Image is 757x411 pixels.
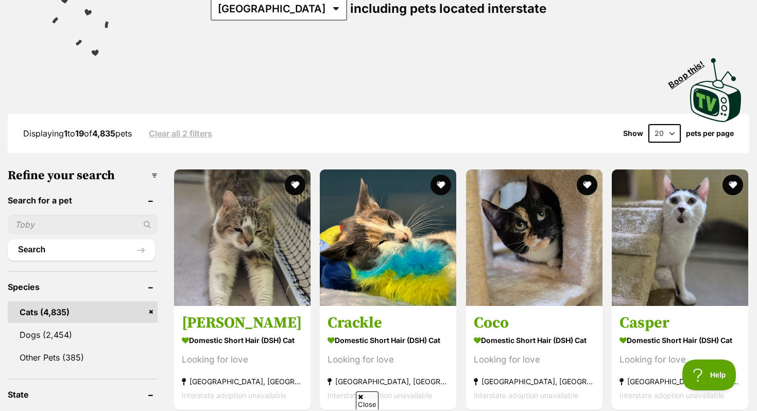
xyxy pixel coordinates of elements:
a: Crackle Domestic Short Hair (DSH) Cat Looking for love [GEOGRAPHIC_DATA], [GEOGRAPHIC_DATA] Inter... [320,305,456,410]
span: Interstate adoption unavailable [620,391,724,400]
input: Toby [8,215,158,234]
a: Dogs (2,454) [8,324,158,346]
a: [PERSON_NAME] Domestic Short Hair (DSH) Cat Looking for love [GEOGRAPHIC_DATA], [GEOGRAPHIC_DATA]... [174,305,311,410]
h3: Coco [474,313,595,333]
div: Looking for love [474,353,595,367]
span: Close [356,391,378,409]
a: Clear all 2 filters [149,129,212,138]
h3: Casper [620,313,741,333]
img: Crackle - Domestic Short Hair (DSH) Cat [320,169,456,306]
div: Looking for love [620,353,741,367]
div: Looking for love [328,353,449,367]
img: Casper - Domestic Short Hair (DSH) Cat [612,169,748,306]
strong: Domestic Short Hair (DSH) Cat [620,333,741,348]
span: including pets located interstate [350,1,546,16]
strong: Domestic Short Hair (DSH) Cat [328,333,449,348]
span: Show [623,129,643,138]
a: Casper Domestic Short Hair (DSH) Cat Looking for love [GEOGRAPHIC_DATA], [GEOGRAPHIC_DATA] Inters... [612,305,748,410]
strong: [GEOGRAPHIC_DATA], [GEOGRAPHIC_DATA] [328,374,449,388]
button: favourite [284,175,305,195]
div: Looking for love [182,353,303,367]
strong: 4,835 [92,128,115,139]
strong: [GEOGRAPHIC_DATA], [GEOGRAPHIC_DATA] [620,374,741,388]
strong: Domestic Short Hair (DSH) Cat [182,333,303,348]
h3: Refine your search [8,168,158,183]
img: PetRescue TV logo [690,58,742,122]
button: favourite [722,175,743,195]
h3: [PERSON_NAME] [182,313,303,333]
a: Boop this! [690,49,742,124]
button: favourite [431,175,451,195]
img: Leo - Domestic Short Hair (DSH) Cat [174,169,311,306]
strong: 19 [75,128,84,139]
strong: Domestic Short Hair (DSH) Cat [474,333,595,348]
a: Coco Domestic Short Hair (DSH) Cat Looking for love [GEOGRAPHIC_DATA], [GEOGRAPHIC_DATA] Intersta... [466,305,603,410]
span: Interstate adoption unavailable [328,391,432,400]
header: State [8,390,158,399]
span: Interstate adoption unavailable [182,391,286,400]
label: pets per page [686,129,734,138]
h3: Crackle [328,313,449,333]
strong: 1 [64,128,67,139]
button: favourite [576,175,597,195]
a: Cats (4,835) [8,301,158,323]
button: Search [8,239,155,260]
header: Search for a pet [8,196,158,205]
img: Coco - Domestic Short Hair (DSH) Cat [466,169,603,306]
span: Interstate adoption unavailable [474,391,578,400]
header: Species [8,282,158,292]
a: Other Pets (385) [8,347,158,368]
iframe: Help Scout Beacon - Open [682,359,736,390]
span: Displaying to of pets [23,128,132,139]
strong: [GEOGRAPHIC_DATA], [GEOGRAPHIC_DATA] [182,374,303,388]
strong: [GEOGRAPHIC_DATA], [GEOGRAPHIC_DATA] [474,374,595,388]
span: Boop this! [667,53,714,90]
